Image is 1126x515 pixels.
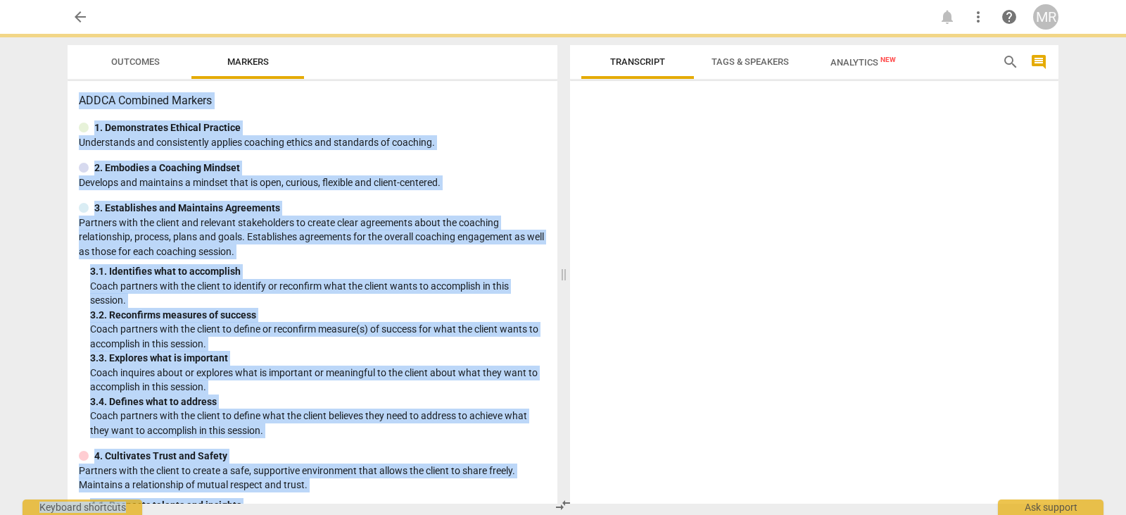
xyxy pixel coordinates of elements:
button: Show/Hide comments [1027,51,1050,73]
p: 4. Cultivates Trust and Safety [94,449,227,464]
div: 3. 4. Defines what to address [90,395,546,409]
p: Coach partners with the client to define or reconfirm measure(s) of success for what the client w... [90,322,546,351]
span: compare_arrows [555,497,571,514]
div: Ask support [998,500,1103,515]
span: Outcomes [111,56,160,67]
p: 2. Embodies a Coaching Mindset [94,161,240,175]
span: Tags & Speakers [711,56,789,67]
span: Markers [227,56,269,67]
p: Partners with the client and relevant stakeholders to create clear agreements about the coaching ... [79,216,546,259]
div: 3. 2. Reconfirms measures of success [90,308,546,323]
div: 3. 3. Explores what is important [90,351,546,366]
p: 3. Establishes and Maintains Agreements [94,201,280,216]
p: Coach partners with the client to identify or reconfirm what the client wants to accomplish in th... [90,279,546,308]
div: 4. 1. Respects talents and insights [90,498,546,513]
p: 1. Demonstrates Ethical Practice [94,120,241,135]
button: MR [1033,4,1058,30]
span: arrow_back [72,8,89,25]
span: search [1002,54,1019,70]
p: Partners with the client to create a safe, supportive environment that allows the client to share... [79,464,546,492]
p: Coach partners with the client to define what the client believes they need to address to achieve... [90,409,546,438]
span: help [1001,8,1018,25]
p: Develops and maintains a mindset that is open, curious, flexible and client-centered. [79,175,546,190]
button: Search [999,51,1022,73]
span: Analytics [830,57,896,68]
a: Help [997,4,1022,30]
span: New [880,56,896,63]
span: Transcript [610,56,665,67]
div: Keyboard shortcuts [23,500,142,515]
span: more_vert [970,8,987,25]
h3: ADDCA Combined Markers [79,92,546,109]
p: Understands and consistently applies coaching ethics and standards of coaching. [79,135,546,150]
span: comment [1030,54,1047,70]
p: Coach inquires about or explores what is important or meaningful to the client about what they wa... [90,366,546,395]
div: 3. 1. Identifies what to accomplish [90,264,546,279]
